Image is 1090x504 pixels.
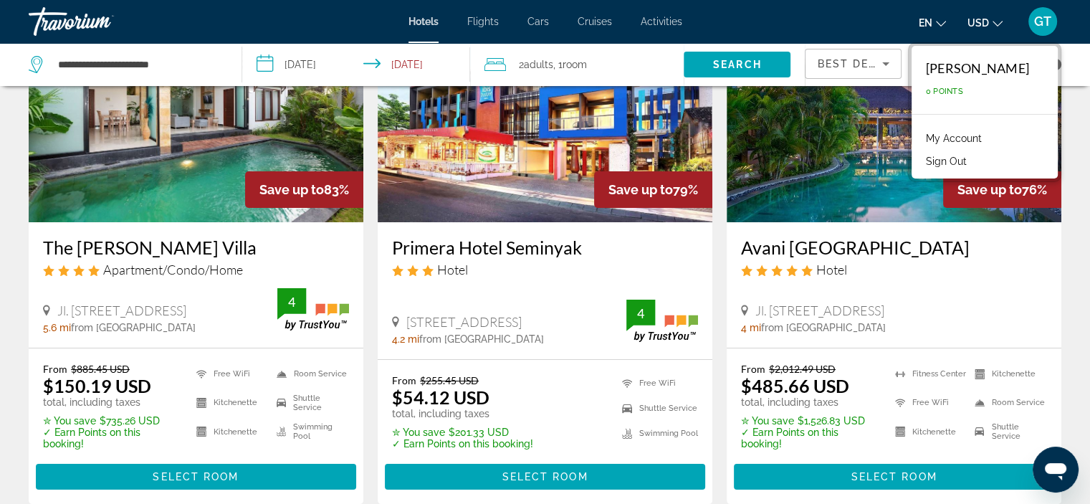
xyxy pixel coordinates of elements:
li: Shuttle Service [615,399,698,417]
span: From [43,363,67,375]
p: ✓ Earn Points on this booking! [43,427,178,450]
p: total, including taxes [43,396,178,408]
span: Hotel [816,262,847,277]
button: Select Room [36,464,356,490]
button: Select check in and out date [242,43,470,86]
li: Free WiFi [189,363,269,384]
span: Select Room [153,471,239,482]
del: $2,012.49 USD [769,363,836,375]
div: 5 star Hotel [741,262,1047,277]
div: 3 star Hotel [392,262,698,277]
iframe: Кнопка запуска окна обмена сообщениями [1033,447,1079,493]
li: Shuttle Service [967,421,1047,442]
div: 4 [626,305,655,322]
span: Search [713,59,762,70]
span: 0 Points [926,87,963,96]
span: From [392,374,416,386]
img: TrustYou guest rating badge [277,288,349,331]
button: Select Room [385,464,705,490]
span: Room [563,59,587,70]
h3: Primera Hotel Seminyak [392,237,698,258]
div: 4 [277,293,306,310]
span: From [741,363,765,375]
span: Save up to [608,182,673,197]
li: Free WiFi [615,374,698,392]
span: Save up to [259,182,324,197]
img: TrustYou guest rating badge [626,300,698,342]
a: Avani [GEOGRAPHIC_DATA] [741,237,1047,258]
button: User Menu [1024,6,1061,37]
span: Apartment/Condo/Home [103,262,243,277]
a: The [PERSON_NAME] Villa [43,237,349,258]
ins: $485.66 USD [741,375,849,396]
li: Kitchenette [967,363,1047,384]
a: Select Room [734,467,1054,483]
button: Travelers: 2 adults, 0 children [470,43,684,86]
ins: $54.12 USD [392,386,489,408]
a: Cruises [578,16,612,27]
div: 79% [594,171,712,208]
a: Select Room [385,467,705,483]
li: Kitchenette [189,392,269,414]
div: 4 star Apartment [43,262,349,277]
span: GT [1034,14,1051,29]
span: [STREET_ADDRESS] [406,314,522,330]
div: 83% [245,171,363,208]
button: Sign Out [919,152,974,171]
ins: $150.19 USD [43,375,151,396]
div: [PERSON_NAME] [926,60,1029,76]
span: , 1 [553,54,587,75]
button: Search [684,52,790,77]
a: Hotels [408,16,439,27]
del: $885.45 USD [71,363,130,375]
span: ✮ You save [43,415,96,427]
li: Shuttle Service [269,392,349,414]
a: Flights [467,16,499,27]
li: Kitchenette [888,421,967,442]
span: Adults [524,59,553,70]
a: My Account [919,129,989,148]
button: Change currency [967,12,1003,33]
button: Change language [919,12,946,33]
a: Cars [527,16,549,27]
span: Jl. [STREET_ADDRESS] [755,303,884,318]
p: total, including taxes [741,396,877,408]
span: Hotel [437,262,468,277]
span: 2 [519,54,553,75]
p: $201.33 USD [392,427,533,438]
span: from [GEOGRAPHIC_DATA] [71,322,196,333]
p: $735.26 USD [43,415,178,427]
span: 4 mi [741,322,761,333]
span: Select Room [851,471,937,482]
span: USD [967,17,989,29]
li: Swimming Pool [269,421,349,442]
li: Room Service [269,363,349,384]
mat-select: Sort by [817,55,889,72]
a: Travorium [29,3,172,40]
input: Search hotel destination [57,54,220,75]
span: from [GEOGRAPHIC_DATA] [419,333,544,345]
span: Select Room [502,471,588,482]
span: en [919,17,932,29]
button: Select Room [734,464,1054,490]
span: 5.6 mi [43,322,71,333]
span: Best Deals [817,58,891,70]
li: Free WiFi [888,392,967,414]
p: total, including taxes [392,408,533,419]
div: 76% [943,171,1061,208]
li: Room Service [967,392,1047,414]
span: Jl. [STREET_ADDRESS] [57,303,186,318]
li: Fitness Center [888,363,967,384]
span: ✮ You save [741,415,794,427]
span: from [GEOGRAPHIC_DATA] [761,322,886,333]
span: Save up to [957,182,1022,197]
a: Activities [641,16,682,27]
a: Select Room [36,467,356,483]
del: $255.45 USD [420,374,479,386]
